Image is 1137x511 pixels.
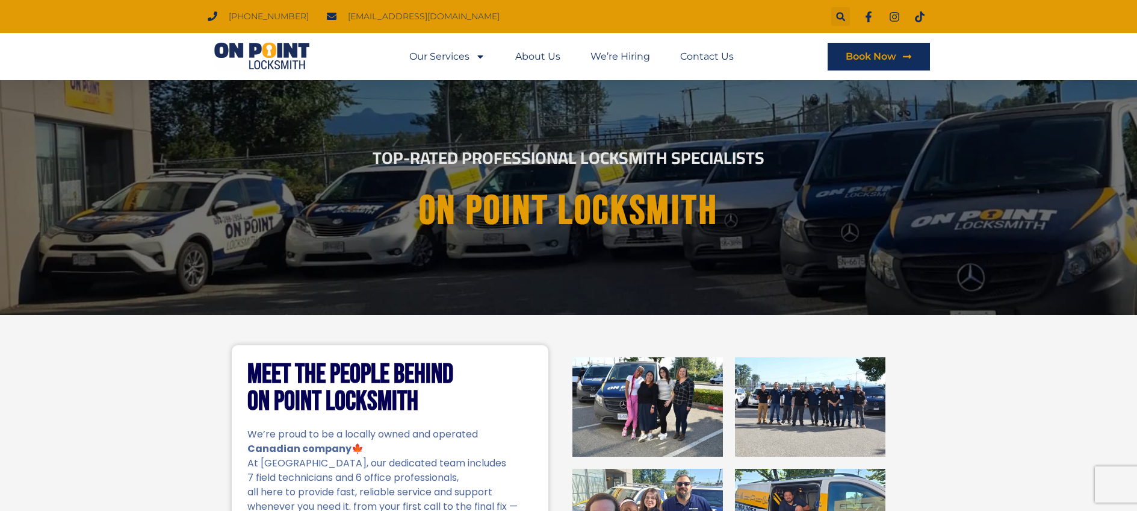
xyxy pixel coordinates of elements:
span: [PHONE_NUMBER] [226,8,309,25]
span: [EMAIL_ADDRESS][DOMAIN_NAME] [345,8,500,25]
a: Our Services [409,43,485,71]
img: On Point Locksmith Port Coquitlam, BC 1 [572,357,723,457]
span: Book Now [846,52,896,61]
p: all here to provide fast, reliable service and support [247,485,533,500]
div: Search [831,7,850,26]
a: Contact Us [680,43,734,71]
h1: On point Locksmith [244,189,893,234]
p: We’re proud to be a locally owned and operated [247,427,533,442]
img: On Point Locksmith Port Coquitlam, BC 2 [735,357,885,457]
strong: Canadian company [247,442,352,456]
a: Book Now [828,43,930,71]
p: 7 field technicians and 6 office professionals, [247,471,533,485]
p: 🍁 At [GEOGRAPHIC_DATA], our dedicated team includes [247,442,533,471]
h2: Top-Rated Professional Locksmith Specialists [234,149,903,166]
a: We’re Hiring [590,43,650,71]
a: About Us [515,43,560,71]
nav: Menu [409,43,734,71]
h2: Meet the People Behind On Point Locksmith [247,361,533,415]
